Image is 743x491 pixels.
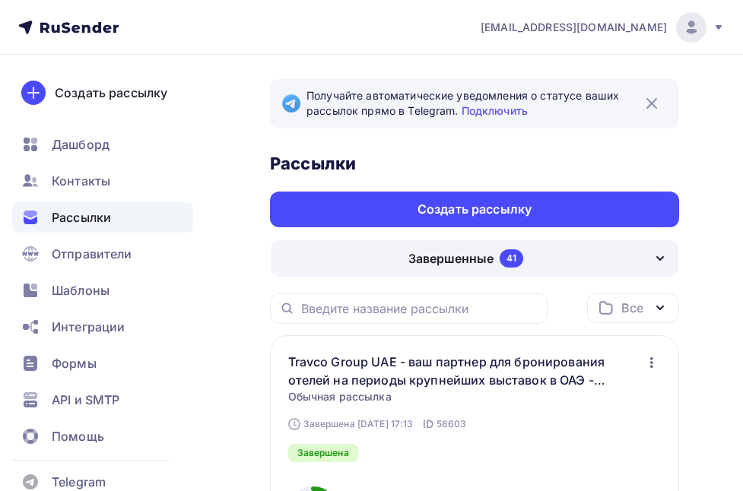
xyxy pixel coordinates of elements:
div: Создать рассылку [418,201,532,218]
span: Отправители [52,245,132,263]
div: Завершенные [408,249,494,268]
img: Telegram [282,94,300,112]
span: Telegram [52,473,106,491]
a: Рассылки [12,202,193,233]
div: Создать рассылку [55,84,167,102]
a: Формы [12,348,193,379]
span: [EMAIL_ADDRESS][DOMAIN_NAME] [481,20,667,35]
h3: Рассылки [270,153,679,174]
div: 41 [500,249,523,268]
span: 58603 [437,417,467,432]
input: Введите название рассылки [301,300,538,317]
span: Контакты [52,172,110,190]
div: Все [621,299,643,317]
a: Дашборд [12,129,193,160]
a: Контакты [12,166,193,196]
span: ID [423,417,433,432]
span: Формы [52,354,97,372]
a: Отправители [12,239,193,269]
span: Дашборд [52,135,110,154]
a: Travco Group UAE - ваш партнер для бронирования отелей на периоды крупнейших выставок в ОАЭ - Air... [288,353,630,389]
a: Шаблоны [12,275,193,306]
div: Завершена [DATE] 17:13 [288,417,467,432]
span: Обычная рассылка [288,389,392,404]
span: Шаблоны [52,281,110,299]
span: Помощь [52,427,104,445]
span: Рассылки [52,208,111,226]
a: [EMAIL_ADDRESS][DOMAIN_NAME] [481,12,725,43]
span: Интеграции [52,318,125,336]
button: Завершенные 41 [270,239,679,277]
span: Получайте автоматические уведомления о статусе ваших рассылок прямо в Telegram. [306,88,667,119]
div: Завершена [288,444,358,462]
button: Все [587,293,679,323]
a: Подключить [462,104,528,117]
span: API и SMTP [52,391,119,409]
